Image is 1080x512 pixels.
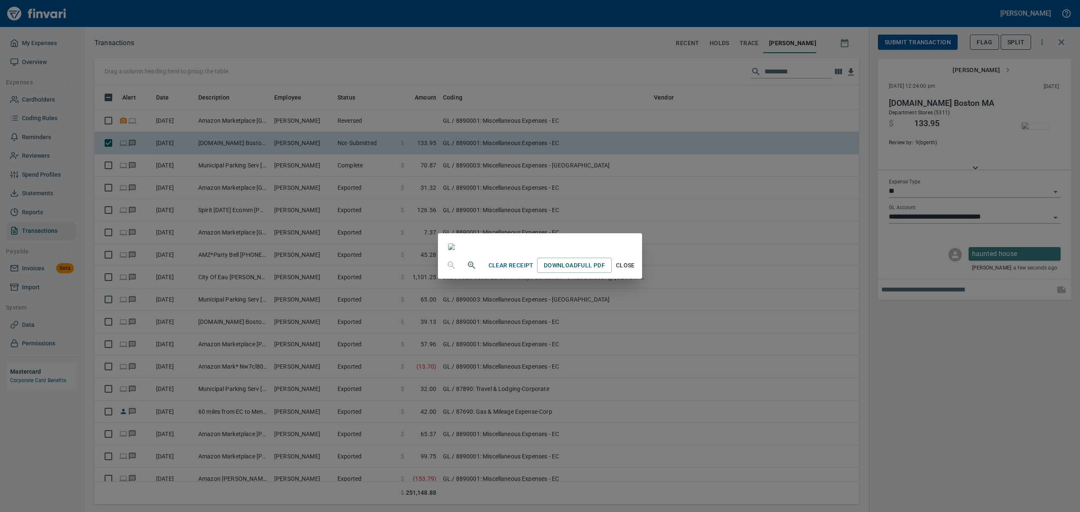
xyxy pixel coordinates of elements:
[544,260,605,271] span: Download Full PDF
[537,258,612,273] a: DownloadFull PDF
[448,243,455,250] img: receipts%2Fmarketjohnson%2F2025-09-02%2FDH6NDXUNZIQ0vVBqzkxJMJQs8qp1__rhRDxdk4tyGtBwLQpPB3.jpg
[485,258,537,273] button: Clear Receipt
[489,260,534,271] span: Clear Receipt
[612,258,639,273] button: Close
[615,260,635,271] span: Close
